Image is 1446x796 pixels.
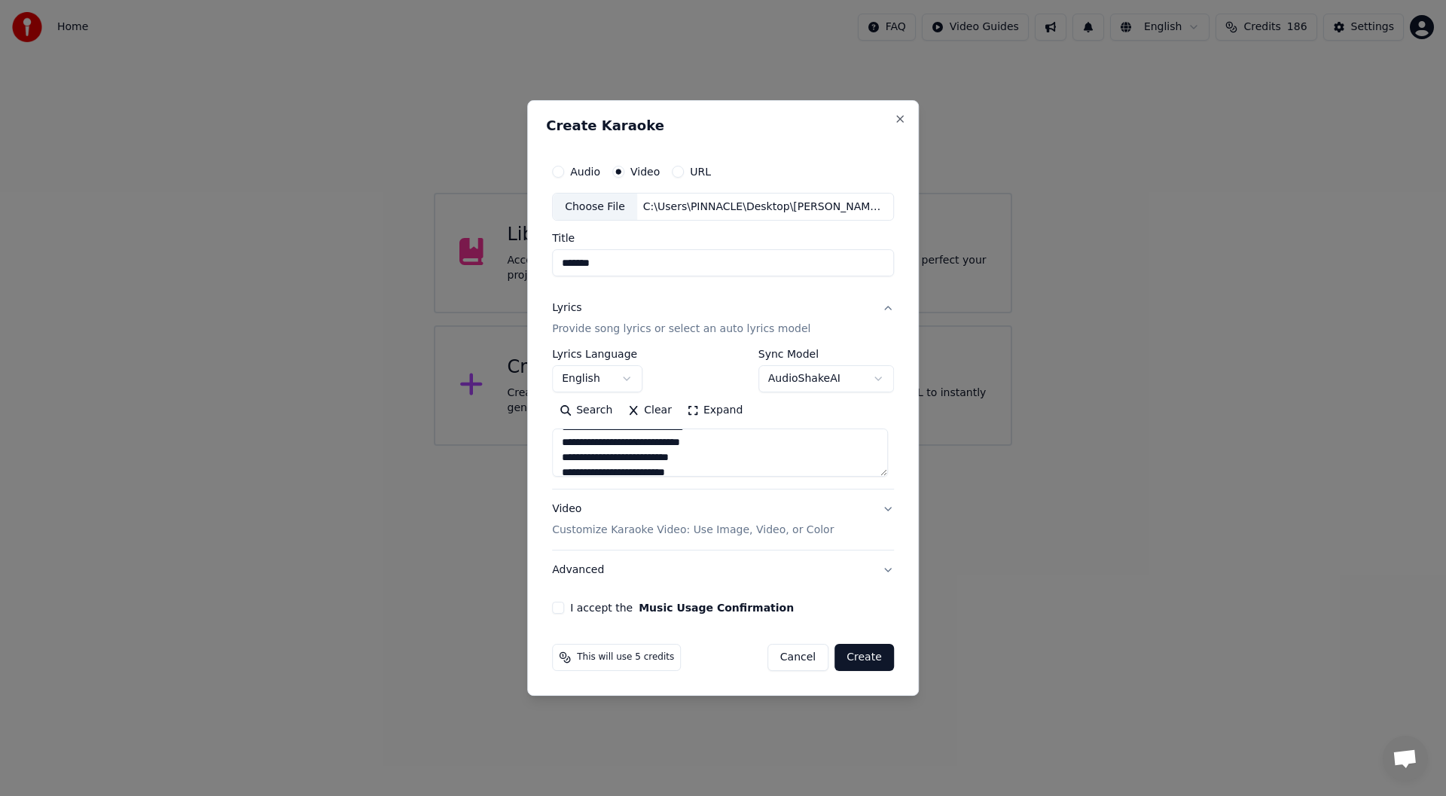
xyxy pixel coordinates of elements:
[552,523,834,538] p: Customize Karaoke Video: Use Image, Video, or Color
[679,399,750,423] button: Expand
[552,502,834,538] div: Video
[577,651,674,663] span: This will use 5 credits
[552,550,894,590] button: Advanced
[620,399,679,423] button: Clear
[758,349,894,360] label: Sync Model
[767,644,828,671] button: Cancel
[552,349,894,489] div: LyricsProvide song lyrics or select an auto lyrics model
[552,301,581,316] div: Lyrics
[552,322,810,337] p: Provide song lyrics or select an auto lyrics model
[552,289,894,349] button: LyricsProvide song lyrics or select an auto lyrics model
[570,602,794,613] label: I accept the
[639,602,794,613] button: I accept the
[552,490,894,550] button: VideoCustomize Karaoke Video: Use Image, Video, or Color
[630,166,660,177] label: Video
[553,194,637,221] div: Choose File
[834,644,894,671] button: Create
[637,200,893,215] div: C:\Users\PINNACLE\Desktop\[PERSON_NAME] NEW CD 5\Rio - Wedding - MAIN-A minor-105bpm-441hz\YOUKA\...
[546,119,900,133] h2: Create Karaoke
[552,233,894,244] label: Title
[552,349,642,360] label: Lyrics Language
[690,166,711,177] label: URL
[552,399,620,423] button: Search
[570,166,600,177] label: Audio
